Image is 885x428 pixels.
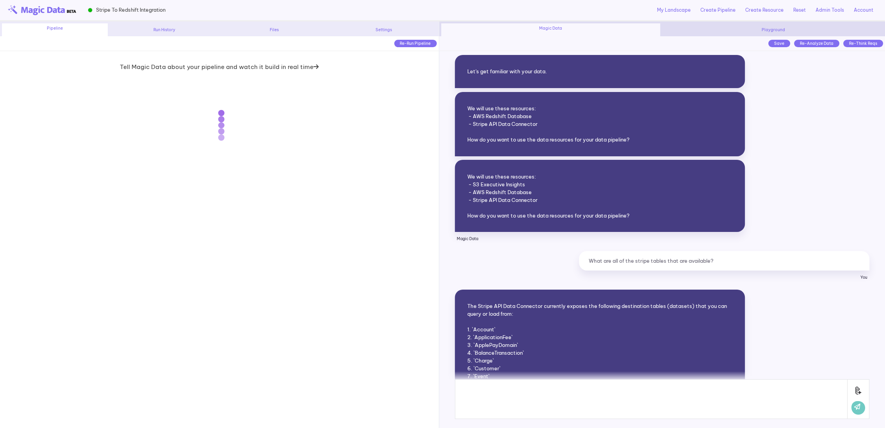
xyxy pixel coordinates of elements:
div: Re-Think Reqs [843,40,883,47]
div: We will use these resources: - AWS Redshift Database - Stripe API Data Connector How do you want ... [455,92,745,156]
div: Magic Data [441,23,660,36]
div: What are all of the stripe tables that are available? [579,251,869,271]
div: Run History [112,27,217,33]
div: Settings [331,27,437,33]
a: My Landscape [657,7,691,14]
a: Create Pipeline [700,7,735,14]
div: Let's get familiar with your data. [455,55,745,88]
a: Admin Tools [816,7,844,14]
span: Stripe To Redshift Integration [96,6,166,14]
p: You [579,271,869,285]
a: Create Resource [745,7,784,14]
p: Magic Data [455,232,745,246]
div: Save [768,40,790,47]
div: We will use these resources: - S3 Executive Insights - AWS Redshift Database - Stripe API Data Co... [455,160,745,232]
div: Pipeline [2,23,108,36]
img: beta-logo.png [8,5,76,15]
div: Re-Analyze Data [794,40,839,47]
div: Playground [664,27,883,33]
img: Attach File [851,384,865,401]
a: Reset [793,7,806,14]
div: Re-Run Pipeline [394,40,437,47]
div: Files [221,27,327,33]
a: Account [854,7,873,14]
